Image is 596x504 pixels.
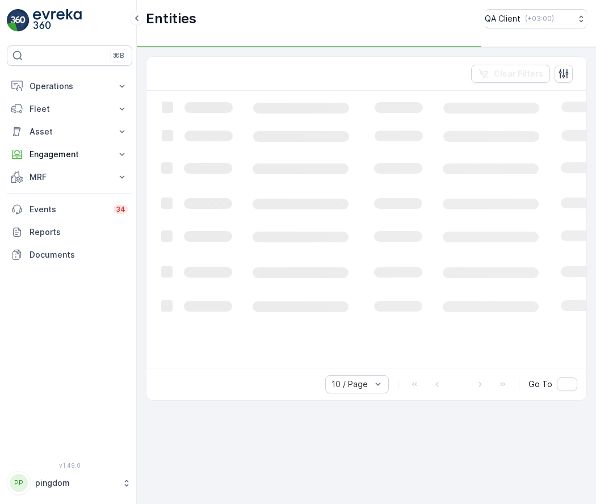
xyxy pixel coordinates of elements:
[7,221,132,243] a: Reports
[525,14,554,23] p: ( +03:00 )
[30,204,107,215] p: Events
[7,9,30,32] img: logo
[116,205,125,214] p: 34
[7,462,132,469] span: v 1.49.0
[7,143,132,166] button: Engagement
[7,243,132,266] a: Documents
[7,98,132,120] button: Fleet
[30,226,128,238] p: Reports
[7,120,132,143] button: Asset
[30,171,110,183] p: MRF
[471,65,550,83] button: Clear Filters
[7,198,132,221] a: Events34
[30,126,110,137] p: Asset
[35,477,116,489] p: pingdom
[7,471,132,495] button: PPpingdom
[485,9,587,28] button: QA Client(+03:00)
[30,103,110,115] p: Fleet
[146,10,196,28] p: Entities
[528,379,552,390] span: Go To
[30,149,110,160] p: Engagement
[7,166,132,188] button: MRF
[33,9,82,32] img: logo_light-DOdMpM7g.png
[7,75,132,98] button: Operations
[10,474,28,492] div: PP
[113,51,124,60] p: ⌘B
[485,13,521,24] p: QA Client
[30,249,128,261] p: Documents
[494,68,543,79] p: Clear Filters
[30,81,110,92] p: Operations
